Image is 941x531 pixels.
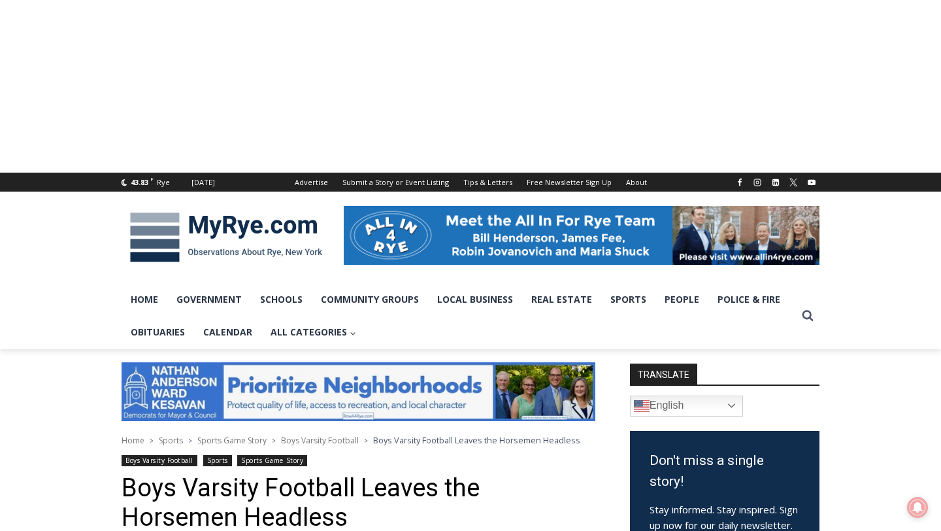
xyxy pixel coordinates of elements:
nav: Breadcrumbs [122,434,595,447]
nav: Secondary Navigation [288,173,654,192]
nav: Primary Navigation [122,283,796,349]
a: Sports [203,455,232,466]
span: F [150,175,154,182]
img: All in for Rye [344,206,819,265]
span: Boys Varsity Football Leaves the Horsemen Headless [373,434,580,446]
a: Sports Game Story [237,455,307,466]
a: Community Groups [312,283,428,316]
a: All Categories [261,316,365,349]
a: People [655,283,708,316]
a: Facebook [732,175,748,190]
span: > [272,436,276,445]
a: English [630,396,743,417]
a: Government [167,283,251,316]
a: Sports [601,283,655,316]
a: Linkedin [768,175,784,190]
a: Real Estate [522,283,601,316]
span: > [364,436,368,445]
a: YouTube [804,175,819,190]
a: Home [122,435,144,446]
img: MyRye.com [122,203,331,271]
a: Boys Varsity Football [122,455,197,466]
div: [DATE] [191,177,215,188]
a: Advertise [288,173,335,192]
a: Instagram [750,175,765,190]
a: Boys Varsity Football [281,435,359,446]
a: Submit a Story or Event Listing [335,173,456,192]
button: View Search Form [796,304,819,328]
h3: Don't miss a single story! [650,451,800,492]
a: Obituaries [122,316,194,349]
a: X [785,175,801,190]
span: > [150,436,154,445]
a: Sports [159,435,183,446]
div: Rye [157,177,170,188]
strong: TRANSLATE [630,364,697,385]
a: Calendar [194,316,261,349]
a: Tips & Letters [456,173,520,192]
span: All Categories [271,325,356,339]
a: Free Newsletter Sign Up [520,173,619,192]
a: Local Business [428,283,522,316]
a: About [619,173,654,192]
span: > [188,436,192,445]
a: Home [122,283,167,316]
a: Police & Fire [708,283,789,316]
span: 43.83 [131,177,148,187]
img: en [634,398,650,414]
a: Schools [251,283,312,316]
a: Sports Game Story [197,435,267,446]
